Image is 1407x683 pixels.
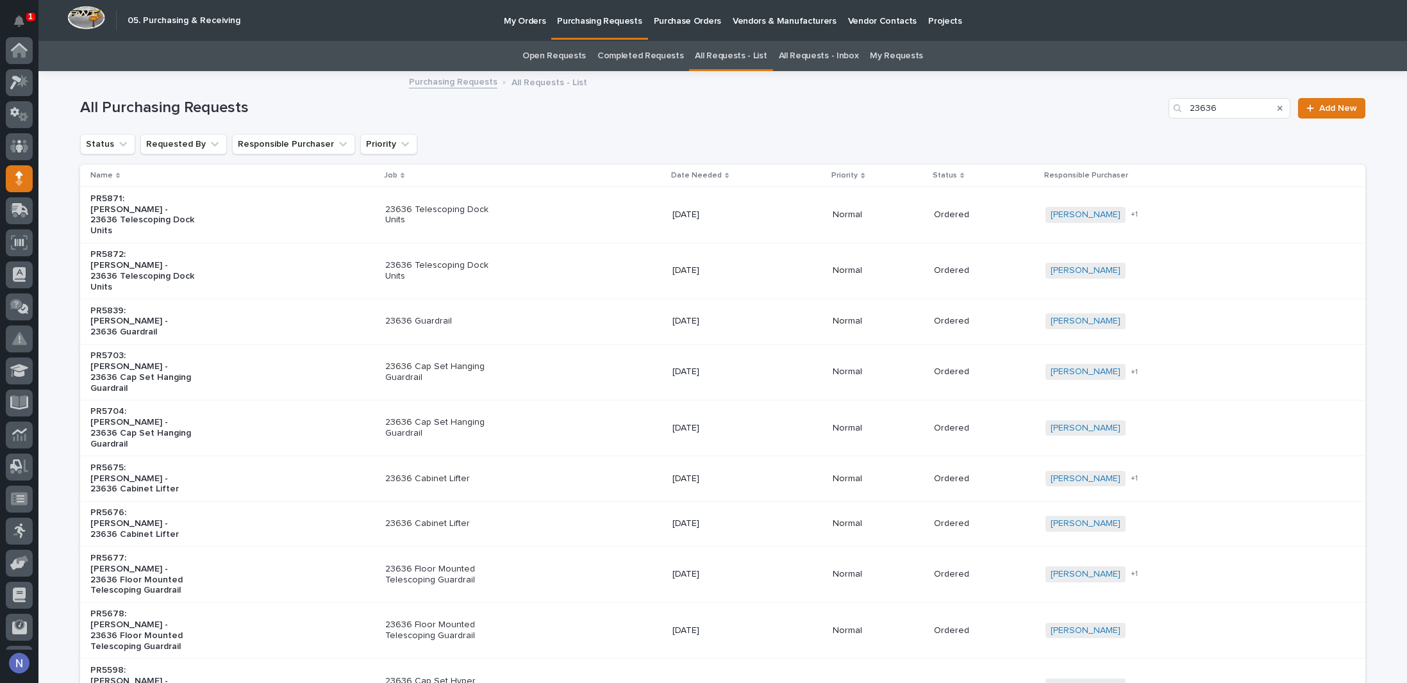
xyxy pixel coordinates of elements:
p: [DATE] [672,366,779,377]
p: 23636 Floor Mounted Telescoping Guardrail [385,620,492,641]
p: [DATE] [672,473,779,484]
p: [DATE] [672,518,779,529]
a: [PERSON_NAME] [1051,423,1120,434]
p: Status [933,169,957,183]
p: Normal [833,265,924,276]
tr: PR5703: [PERSON_NAME] - 23636 Cap Set Hanging Guardrail23636 Cap Set Hanging Guardrail[DATE]Norma... [80,344,1365,400]
tr: PR5676: [PERSON_NAME] - 23636 Cabinet Lifter23636 Cabinet Lifter[DATE]NormalOrdered[PERSON_NAME] [80,501,1365,547]
a: Purchasing Requests [409,74,497,88]
p: PR5703: [PERSON_NAME] - 23636 Cap Set Hanging Guardrail [90,350,197,393]
p: PR5677: [PERSON_NAME] - 23636 Floor Mounted Telescoping Guardrail [90,553,197,596]
span: + 1 [1131,211,1138,218]
p: All Requests - List [512,74,587,88]
span: + 1 [1131,570,1138,578]
a: [PERSON_NAME] [1051,569,1120,580]
p: Priority [831,169,858,183]
p: PR5676: [PERSON_NAME] - 23636 Cabinet Lifter [90,507,197,539]
p: PR5678: [PERSON_NAME] - 23636 Floor Mounted Telescoping Guardrail [90,609,197,652]
span: Add New [1319,104,1357,113]
p: Date Needed [671,169,722,183]
p: [DATE] [672,569,779,580]
p: 23636 Cabinet Lifter [385,518,492,529]
p: [DATE] [672,210,779,220]
a: [PERSON_NAME] [1051,210,1120,220]
a: Completed Requests [597,41,683,71]
p: Ordered [934,366,1035,377]
p: 23636 Telescoping Dock Units [385,204,492,226]
button: Status [80,134,135,154]
p: Ordered [934,569,1035,580]
p: Normal [833,625,924,636]
p: Job [384,169,397,183]
p: Ordered [934,316,1035,327]
tr: PR5678: [PERSON_NAME] - 23636 Floor Mounted Telescoping Guardrail23636 Floor Mounted Telescoping ... [80,602,1365,658]
img: Workspace Logo [67,6,105,29]
p: 1 [28,12,33,21]
p: PR5872: [PERSON_NAME] - 23636 Telescoping Dock Units [90,249,197,292]
p: Normal [833,316,924,327]
a: All Requests - Inbox [779,41,859,71]
button: Responsible Purchaser [232,134,355,154]
p: Ordered [934,473,1035,484]
a: [PERSON_NAME] [1051,366,1120,377]
button: Requested By [140,134,227,154]
a: Add New [1298,98,1365,119]
p: Name [90,169,113,183]
tr: PR5677: [PERSON_NAME] - 23636 Floor Mounted Telescoping Guardrail23636 Floor Mounted Telescoping ... [80,547,1365,602]
p: [DATE] [672,265,779,276]
a: [PERSON_NAME] [1051,625,1120,636]
p: Ordered [934,518,1035,529]
p: Normal [833,518,924,529]
span: + 1 [1131,368,1138,376]
p: Ordered [934,625,1035,636]
tr: PR5871: [PERSON_NAME] - 23636 Telescoping Dock Units23636 Telescoping Dock Units[DATE]NormalOrder... [80,187,1365,243]
p: [DATE] [672,316,779,327]
p: 23636 Guardrail [385,316,492,327]
p: Normal [833,569,924,580]
a: [PERSON_NAME] [1051,265,1120,276]
p: Ordered [934,423,1035,434]
a: My Requests [870,41,923,71]
p: [DATE] [672,625,779,636]
p: Ordered [934,265,1035,276]
h2: 05. Purchasing & Receiving [128,15,240,26]
button: Priority [360,134,417,154]
p: PR5871: [PERSON_NAME] - 23636 Telescoping Dock Units [90,193,197,236]
p: 23636 Cap Set Hanging Guardrail [385,417,492,439]
p: Responsible Purchaser [1044,169,1128,183]
button: Notifications [6,8,33,35]
p: 23636 Telescoping Dock Units [385,260,492,282]
tr: PR5839: [PERSON_NAME] - 23636 Guardrail23636 Guardrail[DATE]NormalOrdered[PERSON_NAME] [80,299,1365,344]
p: PR5839: [PERSON_NAME] - 23636 Guardrail [90,306,197,338]
tr: PR5675: [PERSON_NAME] - 23636 Cabinet Lifter23636 Cabinet Lifter[DATE]NormalOrdered[PERSON_NAME] +1 [80,456,1365,502]
p: Normal [833,423,924,434]
p: Normal [833,366,924,377]
p: PR5704: [PERSON_NAME] - 23636 Cap Set Hanging Guardrail [90,406,197,449]
p: 23636 Cabinet Lifter [385,473,492,484]
p: 23636 Cap Set Hanging Guardrail [385,361,492,383]
div: Notifications1 [16,15,33,36]
p: 23636 Floor Mounted Telescoping Guardrail [385,564,492,586]
p: [DATE] [672,423,779,434]
a: [PERSON_NAME] [1051,518,1120,529]
span: + 1 [1131,475,1138,482]
tr: PR5704: [PERSON_NAME] - 23636 Cap Set Hanging Guardrail23636 Cap Set Hanging Guardrail[DATE]Norma... [80,400,1365,456]
p: Ordered [934,210,1035,220]
p: Normal [833,473,924,484]
a: [PERSON_NAME] [1051,316,1120,327]
a: All Requests - List [695,41,767,71]
input: Search [1169,98,1290,119]
p: Normal [833,210,924,220]
button: users-avatar [6,650,33,677]
tr: PR5872: [PERSON_NAME] - 23636 Telescoping Dock Units23636 Telescoping Dock Units[DATE]NormalOrder... [80,243,1365,299]
a: [PERSON_NAME] [1051,473,1120,484]
p: PR5675: [PERSON_NAME] - 23636 Cabinet Lifter [90,463,197,495]
h1: All Purchasing Requests [80,99,1163,117]
a: Open Requests [522,41,586,71]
